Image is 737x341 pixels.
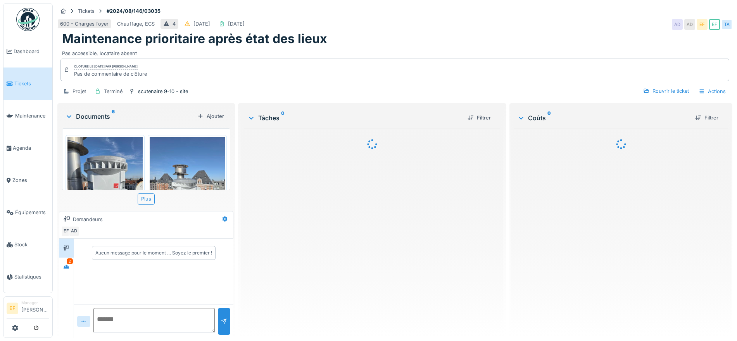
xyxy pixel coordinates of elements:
div: Filtrer [692,113,721,123]
div: Pas de commentaire de clôture [74,70,147,78]
span: Statistiques [14,273,49,280]
div: Tâches [247,113,461,123]
span: Tickets [14,80,49,87]
li: [PERSON_NAME] [21,300,49,317]
div: 600 - Charges foyer [60,20,109,28]
div: Demandeurs [73,216,103,223]
div: Documents [65,112,194,121]
div: EF [709,19,720,30]
a: Agenda [3,132,52,164]
div: EF [61,226,72,237]
span: Dashboard [14,48,49,55]
div: Actions [695,86,729,97]
div: Rouvrir le ticket [640,86,692,96]
div: Plus [138,193,155,204]
a: Dashboard [3,35,52,68]
div: Manager [21,300,49,306]
div: Coûts [517,113,689,123]
span: Agenda [13,144,49,152]
div: Chauffage, ECS [117,20,155,28]
a: Maintenance [3,100,52,132]
a: EF Manager[PERSON_NAME] [7,300,49,318]
div: Filtrer [464,113,494,123]
sup: 0 [547,113,551,123]
span: Stock [14,241,49,248]
div: AD [672,19,683,30]
a: Équipements [3,196,52,228]
a: Zones [3,164,52,196]
span: Équipements [15,209,49,216]
img: k15szrotk8xf1dj0d3qv37292z84 [67,137,143,237]
sup: 6 [112,112,115,121]
div: [DATE] [193,20,210,28]
strong: #2024/08/146/03035 [104,7,164,15]
div: AD [684,19,695,30]
div: Tickets [78,7,95,15]
div: Terminé [104,88,123,95]
div: Aucun message pour le moment … Soyez le premier ! [95,249,212,256]
a: Tickets [3,68,52,100]
div: Clôturé le [DATE] par [PERSON_NAME] [74,64,138,69]
span: Zones [12,177,49,184]
img: zx7wgt44radcjkv0di2nz9jprxv5 [150,137,225,237]
a: Stock [3,228,52,261]
span: Maintenance [15,112,49,119]
img: Badge_color-CXgf-gQk.svg [16,8,40,31]
div: AD [69,226,79,237]
li: EF [7,303,18,314]
div: 4 [173,20,176,28]
sup: 0 [281,113,285,123]
div: Ajouter [194,111,227,121]
div: Pas accessible, locataire absent [62,47,728,57]
div: 2 [67,258,73,264]
div: [DATE] [228,20,245,28]
div: scutenaire 9-10 - site [138,88,188,95]
div: EF [697,19,708,30]
div: Projet [72,88,86,95]
h1: Maintenance prioritaire après état des lieux [62,31,327,46]
div: TA [721,19,732,30]
a: Statistiques [3,261,52,293]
